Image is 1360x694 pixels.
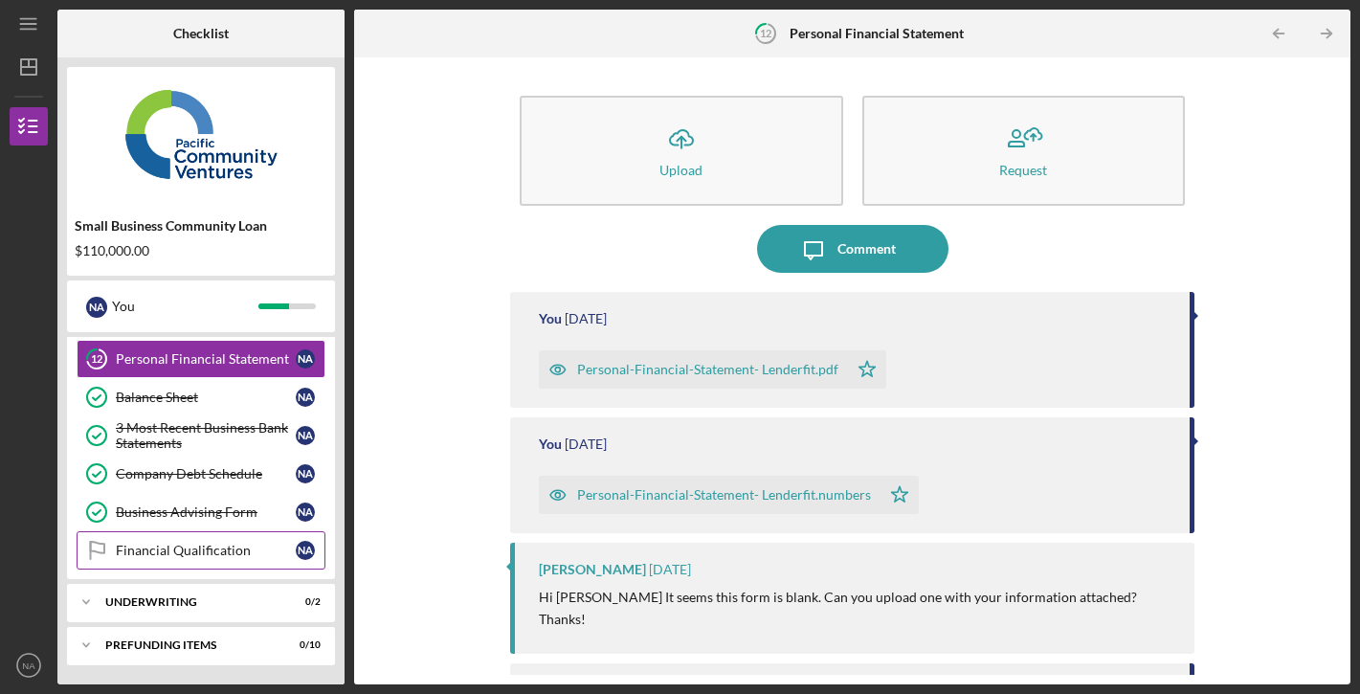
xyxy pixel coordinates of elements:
b: Personal Financial Statement [790,26,964,41]
div: N A [296,349,315,369]
div: You [539,437,562,452]
img: Product logo [67,77,335,191]
div: 0 / 10 [286,639,321,651]
div: You [112,290,258,323]
div: Upload [659,163,702,177]
div: Company Debt Schedule [116,466,296,481]
div: Financial Qualification [116,543,296,558]
button: Upload [520,96,842,206]
div: [PERSON_NAME] [539,562,646,577]
div: $110,000.00 [75,243,327,258]
div: N A [86,297,107,318]
a: Financial QualificationNA [77,531,325,570]
button: NA [10,646,48,684]
div: N A [296,464,315,483]
a: 3 Most Recent Business Bank StatementsNA [77,416,325,455]
div: Personal Financial Statement [116,351,296,367]
button: Personal-Financial-Statement- Lenderfit.numbers [539,476,919,514]
div: Request [999,163,1047,177]
div: You [539,311,562,326]
div: N A [296,541,315,560]
div: Balance Sheet [116,390,296,405]
b: Checklist [173,26,229,41]
div: 0 / 2 [286,596,321,608]
a: Business Advising FormNA [77,493,325,531]
text: NA [22,660,35,671]
div: Prefunding Items [105,639,273,651]
time: 2025-09-17 22:23 [565,311,607,326]
time: 2025-09-12 23:40 [565,437,607,452]
button: Personal-Financial-Statement- Lenderfit.pdf [539,350,886,389]
tspan: 12 [91,353,102,366]
div: N A [296,426,315,445]
div: Underwriting [105,596,273,608]
a: Company Debt ScheduleNA [77,455,325,493]
div: N A [296,503,315,522]
a: 12Personal Financial StatementNA [77,340,325,378]
button: Request [862,96,1185,206]
div: Personal-Financial-Statement- Lenderfit.numbers [577,487,871,503]
p: Hi [PERSON_NAME] It seems this form is blank. Can you upload one with your information attached? ... [539,587,1175,630]
div: Business Advising Form [116,504,296,520]
div: Comment [837,225,896,273]
button: Comment [757,225,948,273]
div: N A [296,388,315,407]
a: Balance SheetNA [77,378,325,416]
tspan: 12 [759,27,770,39]
time: 2025-09-12 21:05 [649,562,691,577]
div: Small Business Community Loan [75,218,327,234]
div: Personal-Financial-Statement- Lenderfit.pdf [577,362,838,377]
div: 3 Most Recent Business Bank Statements [116,420,296,451]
